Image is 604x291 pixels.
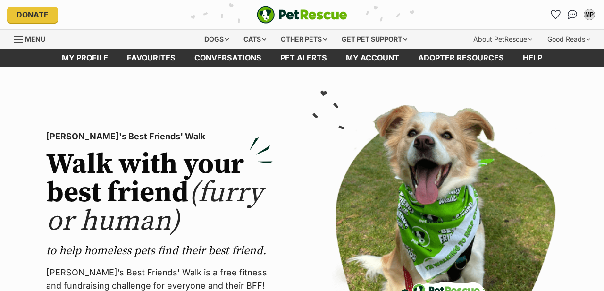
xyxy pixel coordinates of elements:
a: Favourites [117,49,185,67]
img: logo-e224e6f780fb5917bec1dbf3a21bbac754714ae5b6737aabdf751b685950b380.svg [257,6,347,24]
a: Help [513,49,552,67]
span: Menu [25,35,45,43]
div: Other pets [274,30,334,49]
a: My profile [52,49,117,67]
div: Good Reads [541,30,597,49]
a: conversations [185,49,271,67]
a: Pet alerts [271,49,336,67]
button: My account [582,7,597,22]
p: [PERSON_NAME]'s Best Friends' Walk [46,130,273,143]
a: Favourites [548,7,563,22]
div: About PetRescue [467,30,539,49]
a: Donate [7,7,58,23]
div: Cats [237,30,273,49]
img: chat-41dd97257d64d25036548639549fe6c8038ab92f7586957e7f3b1b290dea8141.svg [568,10,578,19]
h2: Walk with your best friend [46,151,273,236]
span: (furry or human) [46,175,263,239]
a: My account [336,49,409,67]
div: Dogs [198,30,235,49]
a: Conversations [565,7,580,22]
div: Get pet support [335,30,414,49]
div: MP [585,10,594,19]
a: Menu [14,30,52,47]
a: Adopter resources [409,49,513,67]
p: to help homeless pets find their best friend. [46,243,273,258]
ul: Account quick links [548,7,597,22]
a: PetRescue [257,6,347,24]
